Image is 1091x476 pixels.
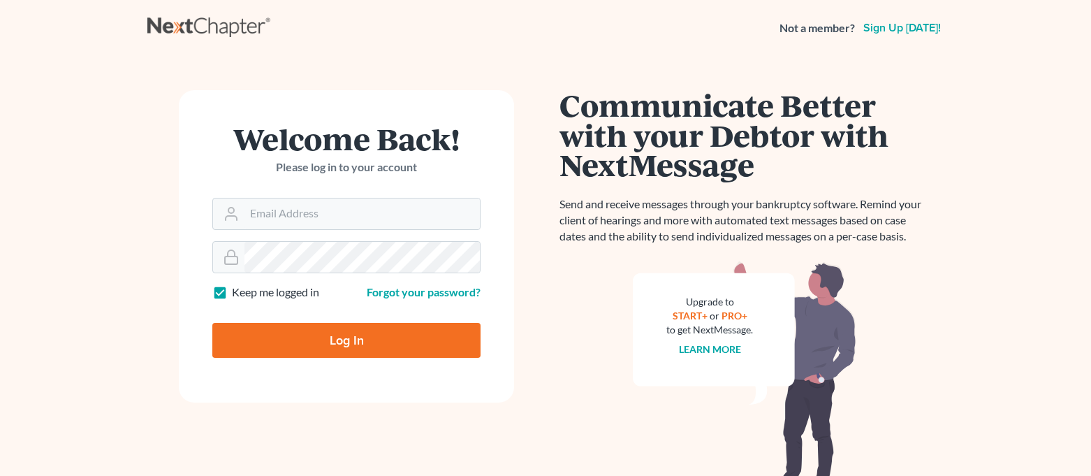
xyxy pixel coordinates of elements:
[679,343,741,355] a: Learn more
[232,284,319,301] label: Keep me logged in
[666,323,753,337] div: to get NextMessage.
[367,285,481,298] a: Forgot your password?
[212,124,481,154] h1: Welcome Back!
[212,159,481,175] p: Please log in to your account
[673,310,708,322] a: START+
[666,295,753,309] div: Upgrade to
[212,323,481,358] input: Log In
[559,196,930,245] p: Send and receive messages through your bankruptcy software. Remind your client of hearings and mo...
[861,22,944,34] a: Sign up [DATE]!
[779,20,855,36] strong: Not a member?
[244,199,480,229] input: Email Address
[559,90,930,180] h1: Communicate Better with your Debtor with NextMessage
[722,310,747,322] a: PRO+
[710,310,719,322] span: or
